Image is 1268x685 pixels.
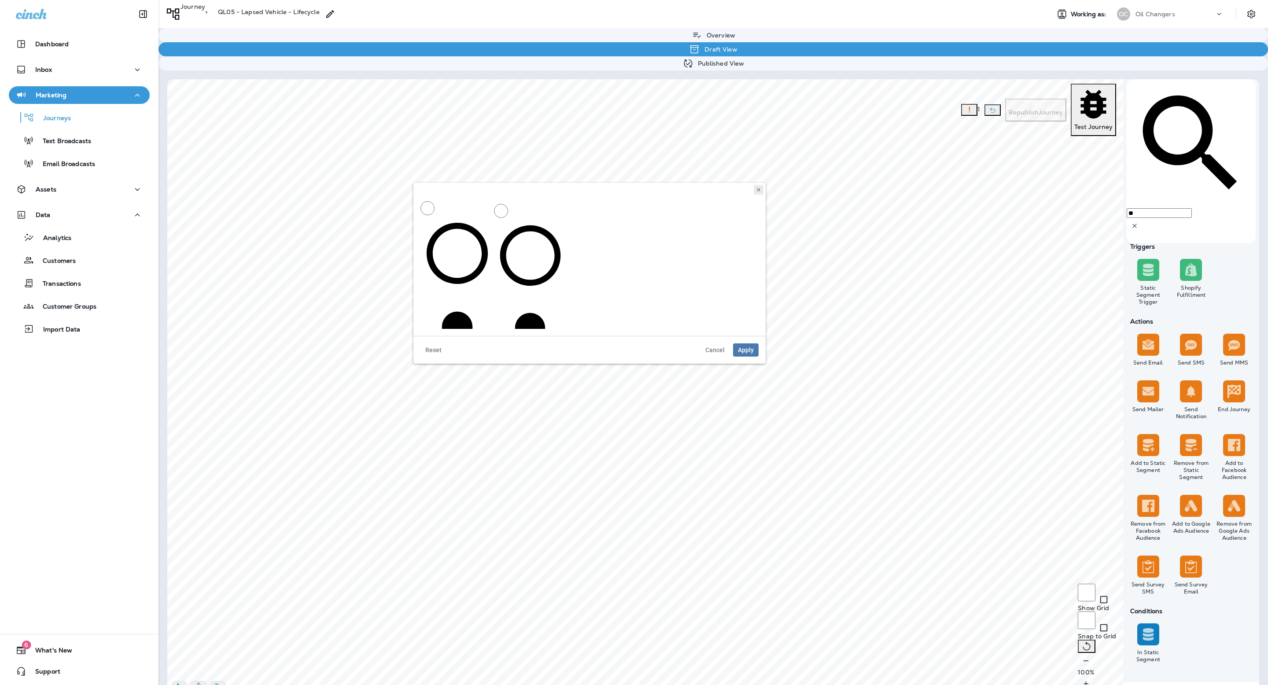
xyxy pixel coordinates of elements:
[34,114,71,123] p: Journeys
[205,8,207,15] p: >
[1128,284,1168,306] div: Static Segment Trigger
[1009,109,1063,116] p: Republish Journey
[36,92,66,99] p: Marketing
[9,206,150,224] button: Data
[738,347,754,353] span: Apply
[1128,581,1168,595] div: Send Survey SMS
[420,343,446,357] button: Reset
[1243,6,1259,22] button: Settings
[218,8,320,20] div: QL05 - Lapsed Vehicle - Lifecycle
[36,186,56,193] p: Assets
[26,647,72,657] span: What's New
[1117,7,1130,21] div: OC
[693,60,745,67] p: Published View
[425,347,442,353] span: Reset
[494,204,508,218] input: Customer Session
[700,343,730,357] button: Cancel
[9,180,150,198] button: Assets
[34,326,81,334] p: Import Data
[1078,669,1116,676] p: 100 %
[9,251,150,269] button: Customers
[9,274,150,292] button: Transactions
[9,641,150,659] button: 6What's New
[702,32,735,39] p: Overview
[36,211,51,218] p: Data
[9,131,150,150] button: Text Broadcasts
[977,105,980,113] span: 1
[9,228,150,247] button: Analytics
[700,46,737,53] p: Draft View
[9,86,150,104] button: Marketing
[34,280,81,288] p: Transactions
[733,343,759,357] button: Apply
[705,347,725,353] span: Cancel
[9,297,150,315] button: Customer Groups
[35,41,69,48] p: Dashboard
[1172,284,1211,298] div: Shopify Fulfillment
[1172,460,1211,481] div: Remove from Static Segment
[9,320,150,338] button: Import Data
[1128,359,1168,366] div: Send Email
[1214,359,1254,366] div: Send MMS
[131,5,155,23] button: Collapse Sidebar
[35,66,52,73] p: Inbox
[1074,123,1113,130] p: Test Journey
[9,108,150,127] button: Journeys
[1127,243,1256,250] div: Triggers
[34,257,76,265] p: Customers
[9,154,150,173] button: Email Broadcasts
[420,201,435,215] input: Customer Lifetime
[1172,581,1211,595] div: Send Survey Email
[1128,520,1168,541] div: Remove from Facebook Audience
[181,3,205,21] p: Journey
[1127,608,1256,615] div: Conditions
[1127,318,1256,325] div: Actions
[34,137,91,146] p: Text Broadcasts
[34,160,95,169] p: Email Broadcasts
[1172,406,1211,420] div: Send Notification
[1078,604,1116,611] p: Show Grid
[1128,406,1168,413] div: Send Mailer
[1172,520,1211,534] div: Add to Google Ads Audience
[1214,460,1254,481] div: Add to Facebook Audience
[1071,11,1108,18] span: Working as:
[26,668,60,678] span: Support
[34,234,71,243] p: Analytics
[9,35,150,53] button: Dashboard
[1078,633,1116,640] p: Snap to Grid
[9,61,150,78] button: Inbox
[9,663,150,680] button: Support
[1214,520,1254,541] div: Remove from Google Ads Audience
[1005,99,1066,122] button: RepublishJourney
[1128,649,1168,663] div: In Static Segment
[1128,460,1168,474] div: Add to Static Segment
[1214,406,1254,413] div: End Journey
[1172,359,1211,366] div: Send SMS
[34,303,96,311] p: Customer Groups
[1071,84,1116,136] button: Test Journey
[218,8,320,15] p: QL05 - Lapsed Vehicle - Lifecycle
[1135,11,1175,18] p: Oil Changers
[22,641,31,649] span: 6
